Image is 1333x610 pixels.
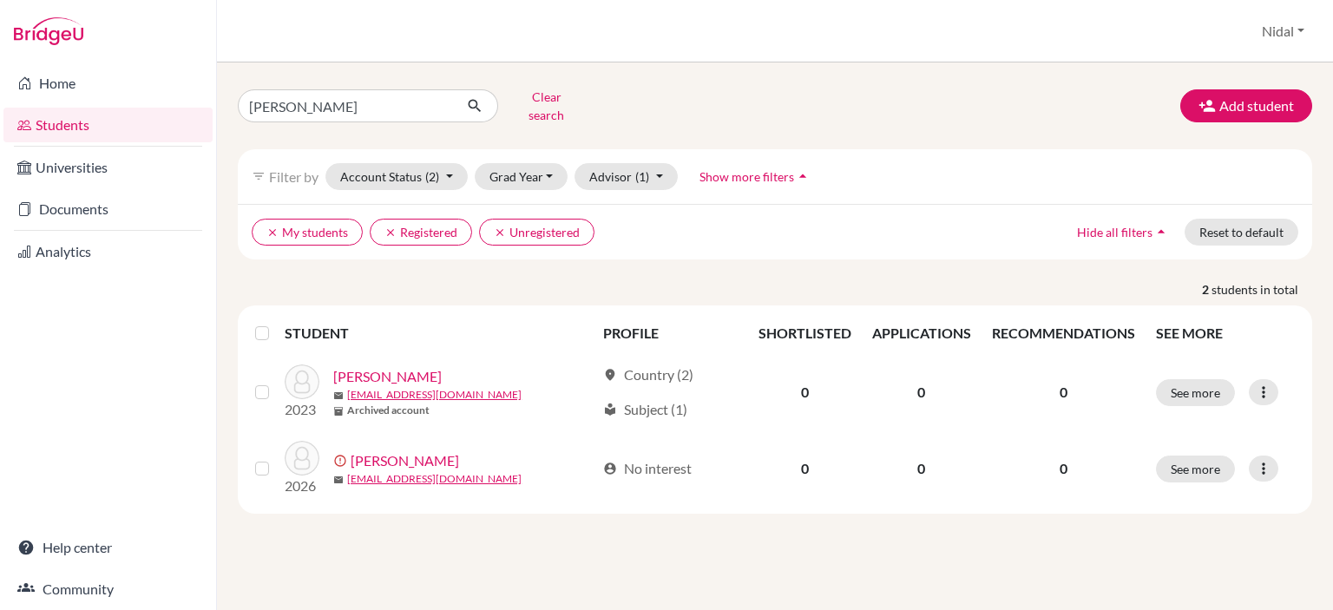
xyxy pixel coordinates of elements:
button: Show more filtersarrow_drop_up [685,163,826,190]
button: Advisor(1) [575,163,678,190]
p: 2023 [285,399,319,420]
input: Find student by name... [238,89,453,122]
button: Add student [1180,89,1312,122]
button: See more [1156,456,1235,482]
span: inventory_2 [333,406,344,417]
button: Reset to default [1185,219,1298,246]
img: Bridge-U [14,17,83,45]
div: No interest [603,458,692,479]
a: Students [3,108,213,142]
a: [EMAIL_ADDRESS][DOMAIN_NAME] [347,387,522,403]
span: (1) [635,169,649,184]
button: Nidal [1254,15,1312,48]
span: mail [333,475,344,485]
th: SHORTLISTED [748,312,862,354]
button: Clear search [498,83,594,128]
span: location_on [603,368,617,382]
span: mail [333,390,344,401]
i: arrow_drop_up [794,167,811,185]
a: [EMAIL_ADDRESS][DOMAIN_NAME] [347,471,522,487]
button: Hide all filtersarrow_drop_up [1062,219,1185,246]
button: clearMy students [252,219,363,246]
i: arrow_drop_up [1152,223,1170,240]
th: STUDENT [285,312,593,354]
a: [PERSON_NAME] [351,450,459,471]
span: account_circle [603,462,617,476]
p: 0 [992,382,1135,403]
span: Show more filters [699,169,794,184]
td: 0 [862,354,982,430]
th: SEE MORE [1146,312,1305,354]
td: 0 [862,430,982,507]
button: clearUnregistered [479,219,594,246]
span: error_outline [333,454,351,468]
td: 0 [748,430,862,507]
i: clear [384,226,397,239]
button: Grad Year [475,163,568,190]
button: See more [1156,379,1235,406]
div: Subject (1) [603,399,687,420]
b: Archived account [347,403,430,418]
span: students in total [1212,280,1312,298]
th: APPLICATIONS [862,312,982,354]
a: Documents [3,192,213,226]
a: Community [3,572,213,607]
a: Help center [3,530,213,565]
span: local_library [603,403,617,417]
button: Account Status(2) [325,163,468,190]
a: Analytics [3,234,213,269]
a: [PERSON_NAME] [333,366,442,387]
button: clearRegistered [370,219,472,246]
i: filter_list [252,169,266,183]
span: Filter by [269,168,318,185]
span: Hide all filters [1077,225,1152,239]
a: Universities [3,150,213,185]
th: RECOMMENDATIONS [982,312,1146,354]
img: Nassar, Zaid [285,441,319,476]
strong: 2 [1202,280,1212,298]
p: 2026 [285,476,319,496]
i: clear [494,226,506,239]
span: (2) [425,169,439,184]
th: PROFILE [593,312,748,354]
div: Country (2) [603,364,693,385]
i: clear [266,226,279,239]
img: Nassar, Dyala [285,364,319,399]
a: Home [3,66,213,101]
td: 0 [748,354,862,430]
p: 0 [992,458,1135,479]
